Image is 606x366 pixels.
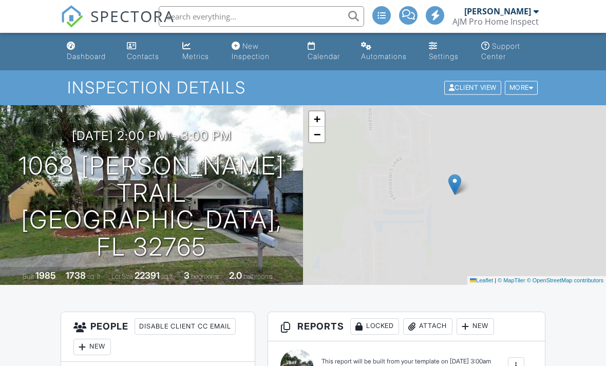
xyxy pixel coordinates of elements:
a: Zoom out [309,127,325,142]
span: sq. ft. [87,273,102,280]
div: 1985 [35,270,56,281]
a: Automations (Basic) [357,37,417,66]
div: Dashboard [67,52,106,61]
span: bedrooms [191,273,219,280]
a: Leaflet [470,277,493,283]
a: © OpenStreetMap contributors [527,277,603,283]
div: 3 [184,270,190,281]
div: 2.0 [229,270,242,281]
a: Settings [425,37,468,66]
a: Dashboard [63,37,115,66]
div: [PERSON_NAME] [464,6,531,16]
div: New [457,318,494,335]
a: New Inspection [228,37,295,66]
span: + [314,112,320,125]
h1: Inspection Details [67,79,539,97]
a: Metrics [178,37,219,66]
img: The Best Home Inspection Software - Spectora [61,5,83,28]
span: bathrooms [243,273,273,280]
div: Calendar [308,52,340,61]
div: This report will be built from your template on [DATE] 3:00am [321,357,491,365]
div: 1738 [66,270,86,281]
div: Contacts [127,52,159,61]
div: Attach [403,318,452,335]
a: SPECTORA [61,14,175,35]
a: Zoom in [309,111,325,127]
div: Automations [361,52,407,61]
h1: 1068 [PERSON_NAME] Trail [GEOGRAPHIC_DATA], FL 32765 [16,152,287,261]
a: Calendar [304,37,349,66]
input: Search everything... [159,6,364,27]
div: AJM Pro Home Inspect [452,16,539,27]
div: New Inspection [232,42,270,61]
h3: Reports [268,312,545,341]
span: − [314,128,320,141]
a: Client View [443,83,504,91]
a: © MapTiler [498,277,525,283]
h3: People [61,312,255,362]
span: Lot Size [111,273,133,280]
div: Client View [444,81,501,95]
h3: [DATE] 2:00 pm - 3:00 pm [72,129,232,143]
a: Contacts [123,37,170,66]
a: Support Center [477,37,543,66]
span: SPECTORA [90,5,175,27]
div: More [505,81,538,95]
div: Metrics [182,52,209,61]
div: Disable Client CC Email [135,318,236,335]
img: Marker [448,174,461,195]
div: Support Center [481,42,520,61]
div: New [73,339,111,355]
span: sq.ft. [161,273,174,280]
span: | [495,277,496,283]
div: Settings [429,52,459,61]
div: 22391 [135,270,160,281]
span: Built [23,273,34,280]
div: Locked [350,318,399,335]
